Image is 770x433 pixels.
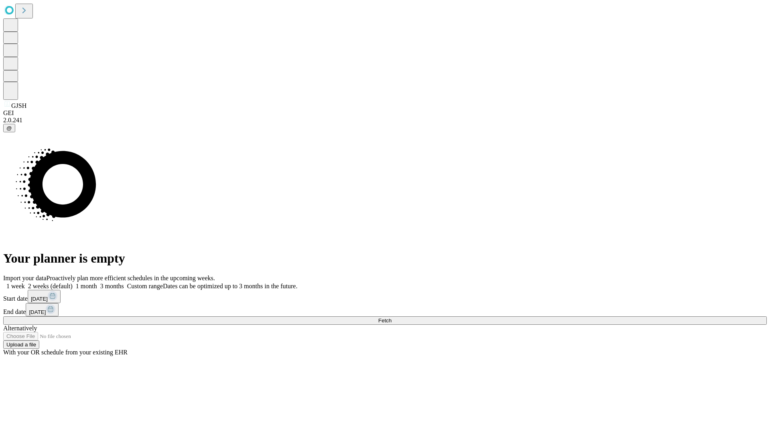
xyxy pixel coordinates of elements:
span: @ [6,125,12,131]
span: [DATE] [31,296,48,302]
button: Upload a file [3,340,39,349]
span: 1 week [6,283,25,289]
button: [DATE] [26,303,59,316]
button: [DATE] [28,290,61,303]
span: 2 weeks (default) [28,283,73,289]
span: Custom range [127,283,163,289]
span: 1 month [76,283,97,289]
button: Fetch [3,316,767,325]
div: GEI [3,109,767,117]
div: End date [3,303,767,316]
span: Dates can be optimized up to 3 months in the future. [163,283,297,289]
span: Proactively plan more efficient schedules in the upcoming weeks. [47,275,215,281]
h1: Your planner is empty [3,251,767,266]
span: GJSH [11,102,26,109]
span: 3 months [100,283,124,289]
button: @ [3,124,15,132]
span: Fetch [378,318,391,324]
div: Start date [3,290,767,303]
span: [DATE] [29,309,46,315]
span: With your OR schedule from your existing EHR [3,349,128,356]
span: Import your data [3,275,47,281]
span: Alternatively [3,325,37,332]
div: 2.0.241 [3,117,767,124]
